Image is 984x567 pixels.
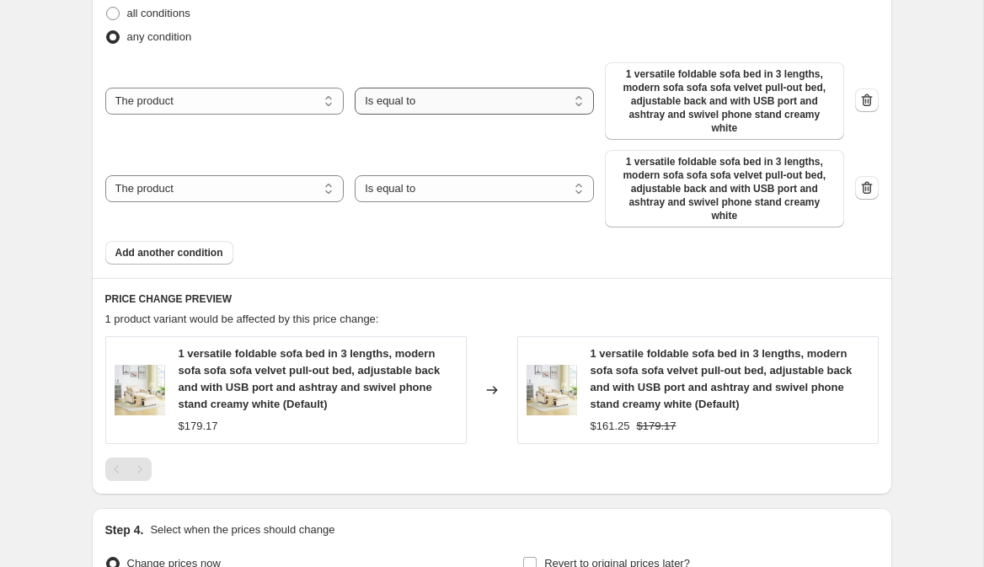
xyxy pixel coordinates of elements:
button: Add another condition [105,241,233,265]
div: $161.25 [591,418,630,435]
h2: Step 4. [105,522,144,538]
img: 90b19fcd9f6347a8bb999040d003b534_80x.jpg [527,365,577,415]
span: any condition [127,30,192,43]
img: 90b19fcd9f6347a8bb999040d003b534_80x.jpg [115,365,165,415]
strike: $179.17 [637,418,676,435]
span: 1 versatile foldable sofa bed in 3 lengths, modern sofa sofa sofa velvet pull-out bed, adjustable... [615,155,834,222]
span: Add another condition [115,246,223,259]
span: all conditions [127,7,190,19]
p: Select when the prices should change [150,522,334,538]
span: 1 product variant would be affected by this price change: [105,313,379,325]
button: 1 versatile foldable sofa bed in 3 lengths, modern sofa sofa sofa velvet pull-out bed, adjustable... [605,150,844,227]
h6: PRICE CHANGE PREVIEW [105,292,879,306]
button: 1 versatile foldable sofa bed in 3 lengths, modern sofa sofa sofa velvet pull-out bed, adjustable... [605,62,844,140]
span: 1 versatile foldable sofa bed in 3 lengths, modern sofa sofa sofa velvet pull-out bed, adjustable... [615,67,834,135]
nav: Pagination [105,457,152,481]
span: 1 versatile foldable sofa bed in 3 lengths, modern sofa sofa sofa velvet pull-out bed, adjustable... [591,347,853,410]
span: 1 versatile foldable sofa bed in 3 lengths, modern sofa sofa sofa velvet pull-out bed, adjustable... [179,347,441,410]
div: $179.17 [179,418,218,435]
